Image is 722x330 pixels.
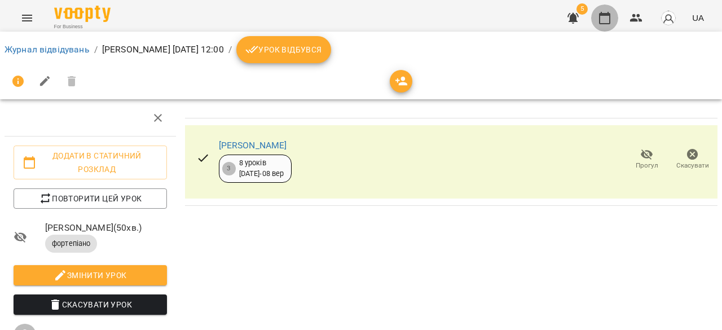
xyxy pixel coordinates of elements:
span: Змінити урок [23,269,158,282]
a: [PERSON_NAME] [219,140,287,151]
button: Скасувати [670,144,715,175]
span: Повторити цей урок [23,192,158,205]
span: Додати в статичний розклад [23,149,158,176]
button: Урок відбувся [236,36,331,63]
a: Журнал відвідувань [5,44,90,55]
button: UA [688,7,708,28]
span: Прогул [636,161,658,170]
button: Скасувати Урок [14,294,167,315]
li: / [94,43,98,56]
nav: breadcrumb [5,36,717,63]
div: 3 [222,162,236,175]
button: Додати в статичний розклад [14,146,167,179]
span: 5 [576,3,588,15]
button: Повторити цей урок [14,188,167,209]
img: avatar_s.png [661,10,676,26]
span: [PERSON_NAME] ( 50 хв. ) [45,221,167,235]
span: Скасувати [676,161,709,170]
span: UA [692,12,704,24]
p: [PERSON_NAME] [DATE] 12:00 [102,43,224,56]
img: Voopty Logo [54,6,111,22]
div: 8 уроків [DATE] - 08 вер [239,158,284,179]
li: / [228,43,232,56]
button: Змінити урок [14,265,167,285]
button: Прогул [624,144,670,175]
span: фортепіано [45,239,97,249]
span: Урок відбувся [245,43,322,56]
button: Menu [14,5,41,32]
span: Скасувати Урок [23,298,158,311]
span: For Business [54,23,111,30]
